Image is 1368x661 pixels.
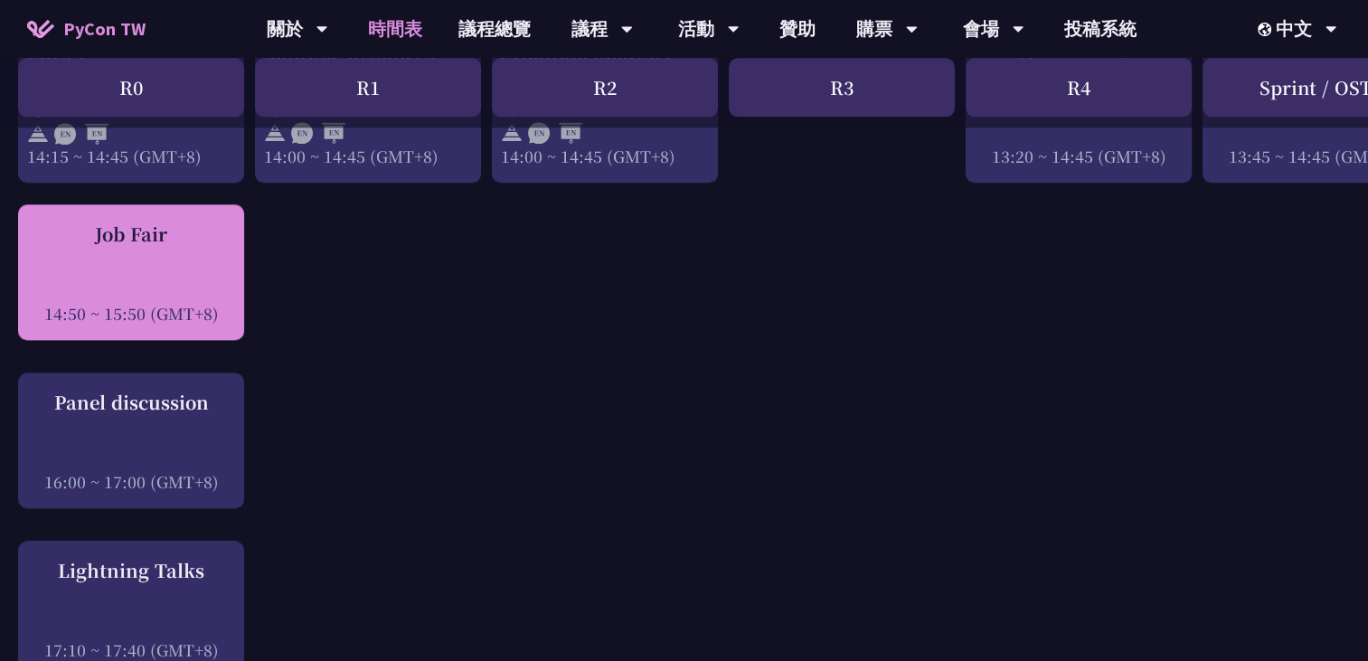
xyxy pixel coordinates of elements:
[966,58,1192,117] div: R4
[27,470,235,493] div: 16:00 ~ 17:00 (GMT+8)
[291,123,345,145] img: ENEN.5a408d1.svg
[528,123,582,145] img: ENEN.5a408d1.svg
[27,638,235,661] div: 17:10 ~ 17:40 (GMT+8)
[1258,23,1276,36] img: Locale Icon
[729,58,955,117] div: R3
[255,58,481,117] div: R1
[492,58,718,117] div: R2
[27,123,49,145] img: svg+xml;base64,PHN2ZyB4bWxucz0iaHR0cDovL3d3dy53My5vcmcvMjAwMC9zdmciIHdpZHRoPSIyNCIgaGVpZ2h0PSIyNC...
[27,557,235,584] div: Lightning Talks
[264,123,286,145] img: svg+xml;base64,PHN2ZyB4bWxucz0iaHR0cDovL3d3dy53My5vcmcvMjAwMC9zdmciIHdpZHRoPSIyNCIgaGVpZ2h0PSIyNC...
[18,58,244,117] div: R0
[975,145,1183,167] div: 13:20 ~ 14:45 (GMT+8)
[27,389,235,416] div: Panel discussion
[501,123,523,145] img: svg+xml;base64,PHN2ZyB4bWxucz0iaHR0cDovL3d3dy53My5vcmcvMjAwMC9zdmciIHdpZHRoPSIyNCIgaGVpZ2h0PSIyNC...
[27,221,235,248] div: Job Fair
[27,145,235,167] div: 14:15 ~ 14:45 (GMT+8)
[9,6,164,52] a: PyCon TW
[63,15,146,42] span: PyCon TW
[501,145,709,167] div: 14:00 ~ 14:45 (GMT+8)
[264,145,472,167] div: 14:00 ~ 14:45 (GMT+8)
[54,123,108,145] img: ENEN.5a408d1.svg
[27,302,235,325] div: 14:50 ~ 15:50 (GMT+8)
[27,20,54,38] img: Home icon of PyCon TW 2025
[27,557,235,661] a: Lightning Talks 17:10 ~ 17:40 (GMT+8)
